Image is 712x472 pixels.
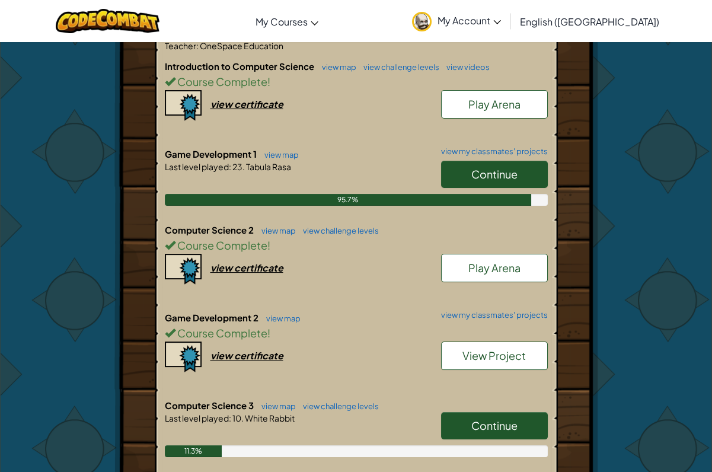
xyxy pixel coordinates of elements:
[165,413,229,423] span: Last level played
[229,161,231,172] span: :
[256,401,296,411] a: view map
[165,261,283,274] a: view certificate
[267,326,270,340] span: !
[175,238,267,252] span: Course Complete
[514,5,665,37] a: English ([GEOGRAPHIC_DATA])
[468,261,521,275] span: Play Arena
[256,226,296,235] a: view map
[165,312,260,323] span: Game Development 2
[210,261,283,274] div: view certificate
[165,224,256,235] span: Computer Science 2
[175,326,267,340] span: Course Complete
[357,62,439,72] a: view challenge levels
[316,62,356,72] a: view map
[250,5,324,37] a: My Courses
[520,15,659,28] span: English ([GEOGRAPHIC_DATA])
[165,400,256,411] span: Computer Science 3
[165,60,316,72] span: Introduction to Computer Science
[245,161,291,172] span: Tabula Rasa
[231,413,244,423] span: 10.
[196,40,199,51] span: :
[165,90,202,121] img: certificate-icon.png
[165,40,196,51] span: Teacher
[435,311,548,319] a: view my classmates' projects
[267,238,270,252] span: !
[210,349,283,362] div: view certificate
[297,226,379,235] a: view challenge levels
[297,401,379,411] a: view challenge levels
[165,194,531,206] div: 95.7%
[210,98,283,110] div: view certificate
[175,75,267,88] span: Course Complete
[199,40,283,51] span: OneSpace Education
[231,161,245,172] span: 23.
[412,12,432,31] img: avatar
[462,349,526,362] span: View Project
[267,75,270,88] span: !
[256,15,308,28] span: My Courses
[258,150,299,160] a: view map
[165,445,222,457] div: 11.3%
[165,98,283,110] a: view certificate
[229,413,231,423] span: :
[165,342,202,372] img: certificate-icon.png
[260,314,301,323] a: view map
[406,2,507,40] a: My Account
[165,148,258,160] span: Game Development 1
[165,254,202,285] img: certificate-icon.png
[165,161,229,172] span: Last level played
[440,62,490,72] a: view videos
[244,413,295,423] span: White Rabbit
[471,167,518,181] span: Continue
[165,349,283,362] a: view certificate
[435,148,548,155] a: view my classmates' projects
[56,9,159,33] img: CodeCombat logo
[471,419,518,432] span: Continue
[438,14,501,27] span: My Account
[468,97,521,111] span: Play Arena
